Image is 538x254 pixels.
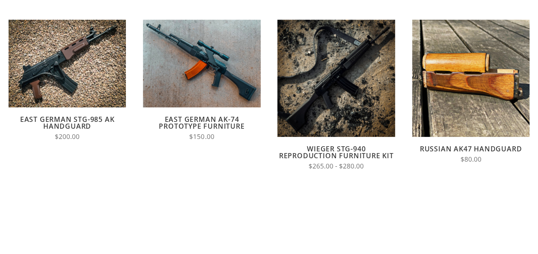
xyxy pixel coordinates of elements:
a: East German STG-985 AK Handguard [20,115,115,131]
a: Russian AK47 Handguard [420,144,522,154]
span: $80.00 [460,155,481,164]
img: East German STG-985 AK Handguard [9,20,126,108]
img: Wieger STG-940 Reproduction Furniture Kit [277,20,395,137]
img: Russian AK47 Handguard [412,20,529,137]
span: $265.00 - $280.00 [309,162,364,171]
span: $150.00 [189,132,214,141]
span: $200.00 [55,132,80,141]
a: Wieger STG-940 Reproduction Furniture Kit [279,144,394,160]
img: East German AK-74 Prototype Furniture [143,20,260,108]
a: East German AK-74 Prototype Furniture [159,115,244,131]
